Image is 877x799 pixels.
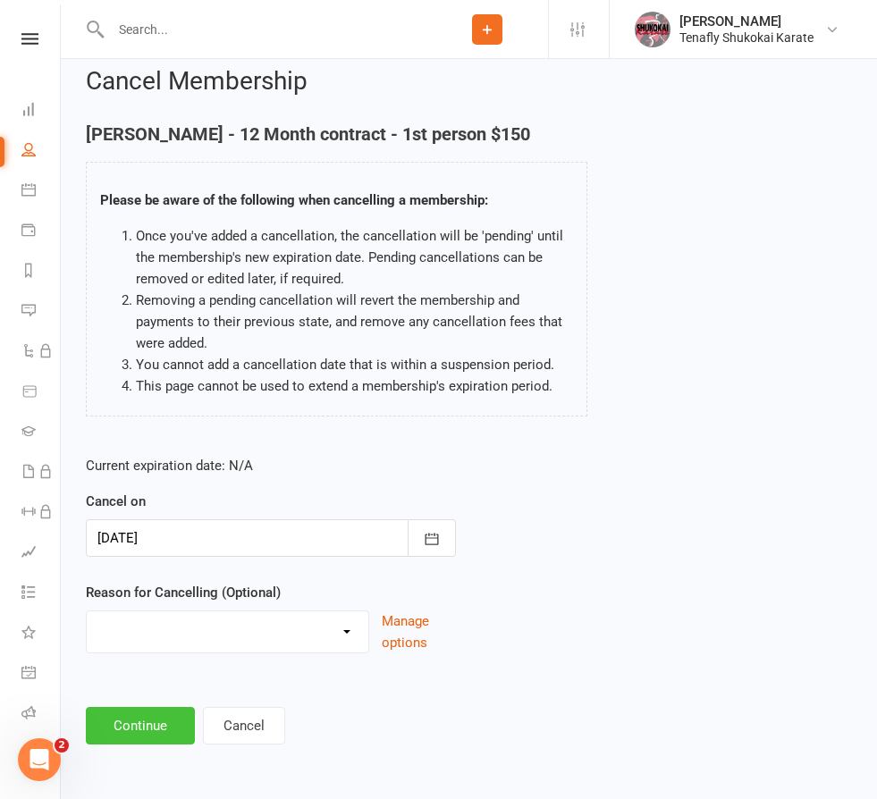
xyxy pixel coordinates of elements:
li: This page cannot be used to extend a membership's expiration period. [136,375,573,397]
a: Reports [21,252,62,292]
li: You cannot add a cancellation date that is within a suspension period. [136,354,573,375]
input: Search... [105,17,426,42]
a: People [21,131,62,172]
a: Payments [21,212,62,252]
label: Cancel on [86,491,146,512]
li: Removing a pending cancellation will revert the membership and payments to their previous state, ... [136,290,573,354]
a: Dashboard [21,91,62,131]
iframe: Intercom live chat [18,738,61,781]
button: Manage options [382,610,456,653]
a: General attendance kiosk mode [21,654,62,694]
a: Roll call kiosk mode [21,694,62,735]
a: Class kiosk mode [21,735,62,775]
a: Product Sales [21,373,62,413]
div: [PERSON_NAME] [679,13,814,29]
p: Current expiration date: N/A [86,455,456,476]
label: Reason for Cancelling (Optional) [86,582,281,603]
h4: [PERSON_NAME] - 12 Month contract - 1st person $150 [86,124,587,144]
h2: Cancel Membership [86,68,852,96]
button: Continue [86,707,195,744]
img: thumb_image1695931792.png [635,12,670,47]
li: Once you've added a cancellation, the cancellation will be 'pending' until the membership's new e... [136,225,573,290]
strong: Please be aware of the following when cancelling a membership: [100,192,488,208]
a: What's New [21,614,62,654]
a: Assessments [21,534,62,574]
div: Tenafly Shukokai Karate [679,29,814,46]
button: Cancel [203,707,285,744]
span: 2 [55,738,69,753]
a: Calendar [21,172,62,212]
